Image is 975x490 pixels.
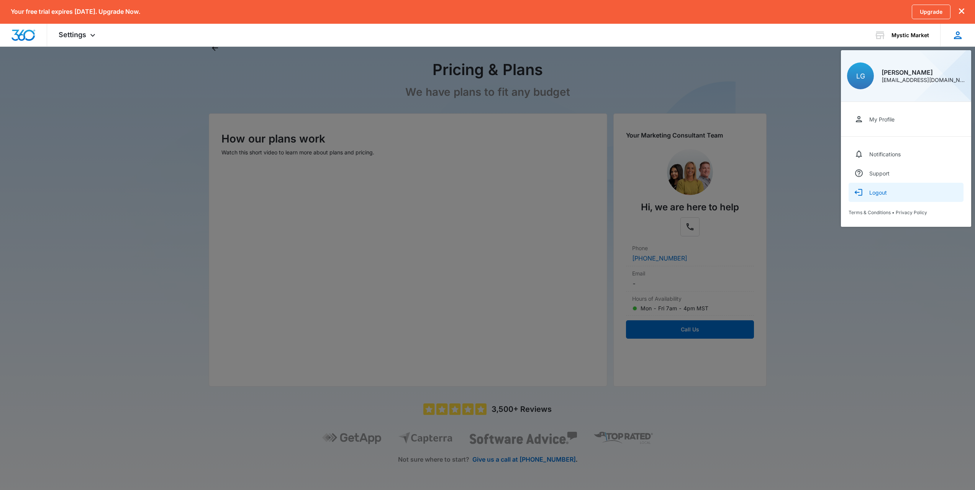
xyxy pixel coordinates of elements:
[47,24,109,46] div: Settings
[11,8,140,15] p: Your free trial expires [DATE]. Upgrade Now.
[896,210,927,215] a: Privacy Policy
[849,144,964,164] a: Notifications
[856,72,865,80] span: LG
[849,210,964,215] div: •
[849,164,964,183] a: Support
[849,210,891,215] a: Terms & Conditions
[849,183,964,202] button: Logout
[869,151,901,157] div: Notifications
[912,5,950,19] a: Upgrade
[849,110,964,129] a: My Profile
[869,116,895,123] div: My Profile
[959,8,964,15] button: dismiss this dialog
[882,77,965,83] div: [EMAIL_ADDRESS][DOMAIN_NAME]
[869,189,887,196] div: Logout
[59,31,86,39] span: Settings
[882,69,965,75] div: [PERSON_NAME]
[869,170,890,177] div: Support
[891,32,929,38] div: account name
